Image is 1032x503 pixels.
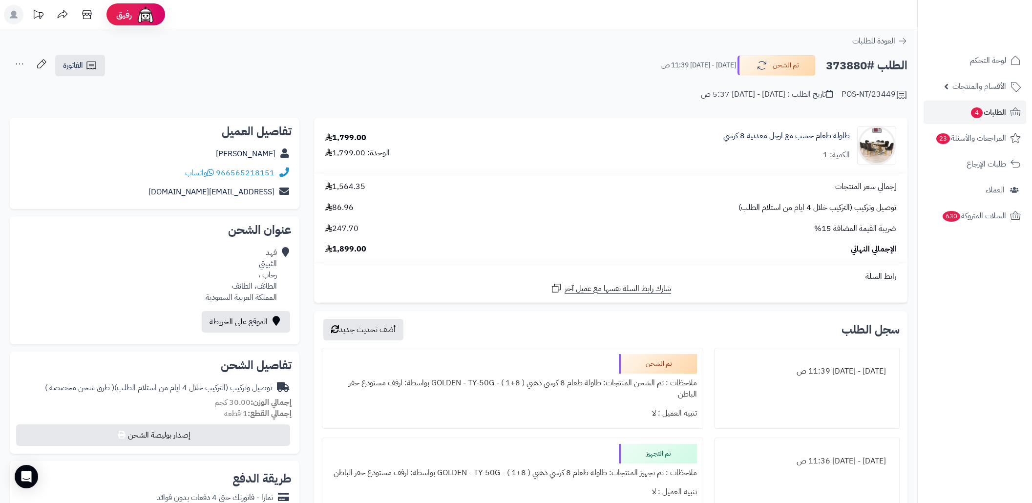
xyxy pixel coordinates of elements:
[924,152,1026,176] a: طلبات الإرجاع
[835,181,896,192] span: إجمالي سعر المنتجات
[325,223,358,234] span: 247.70
[970,54,1006,67] span: لوحة التحكم
[216,148,275,160] a: [PERSON_NAME]
[619,354,697,374] div: تم الشحن
[852,35,895,47] span: العودة للطلبات
[328,404,697,423] div: تنبيه العميل : لا
[232,473,292,484] h2: طريقة الدفع
[206,247,277,303] div: فهد الثبيتي رحاب ، الطائف، الطائف المملكة العربية السعودية
[136,5,155,24] img: ai-face.png
[619,444,697,463] div: تم التجهيز
[966,24,1023,45] img: logo-2.png
[723,130,850,142] a: طاولة طعام خشب مع ارجل معدنية 8 كرسي
[202,311,290,333] a: الموقع على الخريطة
[63,60,83,71] span: الفاتورة
[185,167,214,179] a: واتساب
[45,382,114,394] span: ( طرق شحن مخصصة )
[924,204,1026,228] a: السلات المتروكة630
[851,244,896,255] span: الإجمالي النهائي
[328,482,697,502] div: تنبيه العميل : لا
[967,157,1006,171] span: طلبات الإرجاع
[214,397,292,408] small: 30.00 كجم
[328,374,697,404] div: ملاحظات : تم الشحن المنتجات: طاولة طعام 8 كرسي ذهبي ( 8+1 ) - GOLDEN - TY-50G بواسطة: ارفف مستودع...
[936,133,950,144] span: 23
[216,167,274,179] a: 966565218151
[852,35,907,47] a: العودة للطلبات
[325,132,366,144] div: 1,799.00
[823,149,850,161] div: الكمية: 1
[325,244,366,255] span: 1,899.00
[826,56,907,76] h2: الطلب #373880
[325,181,365,192] span: 1,564.35
[325,202,354,213] span: 86.96
[251,397,292,408] strong: إجمالي الوزن:
[18,224,292,236] h2: عنوان الشحن
[701,89,833,100] div: تاريخ الطلب : [DATE] - [DATE] 5:37 ص
[248,408,292,419] strong: إجمالي القطع:
[15,465,38,488] div: Open Intercom Messenger
[325,147,390,159] div: الوحدة: 1,799.00
[986,183,1005,197] span: العملاء
[45,382,272,394] div: توصيل وتركيب (التركيب خلال 4 ايام من استلام الطلب)
[737,55,816,76] button: تم الشحن
[26,5,50,27] a: تحديثات المنصة
[721,452,893,471] div: [DATE] - [DATE] 11:36 ص
[924,178,1026,202] a: العملاء
[323,319,403,340] button: أضف تحديث جديد
[18,126,292,137] h2: تفاصيل العميل
[970,105,1006,119] span: الطلبات
[738,202,896,213] span: توصيل وتركيب (التركيب خلال 4 ايام من استلام الطلب)
[952,80,1006,93] span: الأقسام والمنتجات
[858,126,896,165] img: 1743578569-1-90x90.jpg
[924,101,1026,124] a: الطلبات4
[943,211,960,222] span: 630
[116,9,132,21] span: رفيق
[224,408,292,419] small: 1 قطعة
[661,61,736,70] small: [DATE] - [DATE] 11:39 ص
[721,362,893,381] div: [DATE] - [DATE] 11:39 ص
[814,223,896,234] span: ضريبة القيمة المضافة 15%
[924,126,1026,150] a: المراجعات والأسئلة23
[971,107,983,118] span: 4
[842,324,900,335] h3: سجل الطلب
[565,283,671,294] span: شارك رابط السلة نفسها مع عميل آخر
[148,186,274,198] a: [EMAIL_ADDRESS][DOMAIN_NAME]
[318,271,904,282] div: رابط السلة
[842,89,907,101] div: POS-NT/23449
[924,49,1026,72] a: لوحة التحكم
[328,463,697,482] div: ملاحظات : تم تجهيز المنتجات: طاولة طعام 8 كرسي ذهبي ( 8+1 ) - GOLDEN - TY-50G بواسطة: ارفف مستودع...
[942,209,1006,223] span: السلات المتروكة
[935,131,1006,145] span: المراجعات والأسئلة
[18,359,292,371] h2: تفاصيل الشحن
[16,424,290,446] button: إصدار بوليصة الشحن
[550,282,671,294] a: شارك رابط السلة نفسها مع عميل آخر
[55,55,105,76] a: الفاتورة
